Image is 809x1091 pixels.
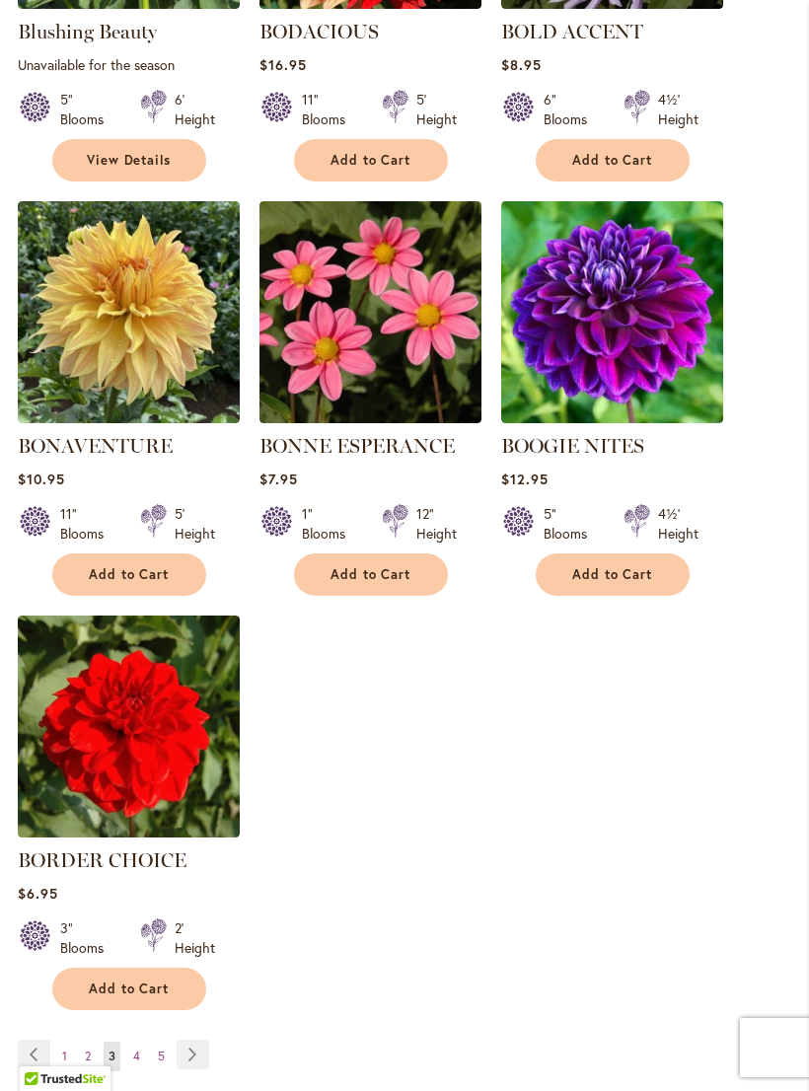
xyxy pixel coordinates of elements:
a: Bonaventure [18,408,240,427]
div: 3" Blooms [60,918,116,958]
img: BORDER CHOICE [18,616,240,837]
span: $12.95 [501,470,549,488]
div: 6' Height [175,90,215,129]
span: 5 [158,1049,165,1063]
span: Add to Cart [572,152,653,169]
a: BORDER CHOICE [18,848,186,872]
span: View Details [87,152,172,169]
div: 2' Height [175,918,215,958]
a: 4 [128,1042,145,1071]
a: 2 [80,1042,96,1071]
a: View Details [52,139,206,182]
p: Unavailable for the season [18,55,240,74]
button: Add to Cart [52,968,206,1010]
a: BORDER CHOICE [18,823,240,841]
button: Add to Cart [294,139,448,182]
div: 11" Blooms [60,504,116,544]
a: 5 [153,1042,170,1071]
div: 5" Blooms [544,504,600,544]
span: 2 [85,1049,91,1063]
a: BONNE ESPERANCE [259,434,455,458]
a: BODACIOUS [259,20,379,43]
span: 4 [133,1049,140,1063]
a: BOOGIE NITES [501,434,644,458]
button: Add to Cart [52,553,206,596]
span: $8.95 [501,55,542,74]
a: BOOGIE NITES [501,408,723,427]
span: Add to Cart [89,981,170,997]
span: 3 [109,1049,115,1063]
a: Blushing Beauty [18,20,157,43]
span: $6.95 [18,884,58,903]
button: Add to Cart [536,553,690,596]
img: Bonaventure [18,201,240,423]
div: 6" Blooms [544,90,600,129]
div: 4½' Height [658,504,699,544]
span: $7.95 [259,470,298,488]
iframe: Launch Accessibility Center [15,1021,70,1076]
div: 1" Blooms [302,504,358,544]
a: BOLD ACCENT [501,20,643,43]
a: BONNE ESPERANCE [259,408,481,427]
div: 5' Height [416,90,457,129]
span: Add to Cart [89,566,170,583]
div: 5" Blooms [60,90,116,129]
button: Add to Cart [294,553,448,596]
img: BOOGIE NITES [501,201,723,423]
button: Add to Cart [536,139,690,182]
span: $16.95 [259,55,307,74]
div: 12" Height [416,504,457,544]
span: Add to Cart [572,566,653,583]
div: 5' Height [175,504,215,544]
span: Add to Cart [331,566,411,583]
span: Add to Cart [331,152,411,169]
img: BONNE ESPERANCE [259,201,481,423]
a: BONAVENTURE [18,434,173,458]
div: 4½' Height [658,90,699,129]
span: $10.95 [18,470,65,488]
div: 11" Blooms [302,90,358,129]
